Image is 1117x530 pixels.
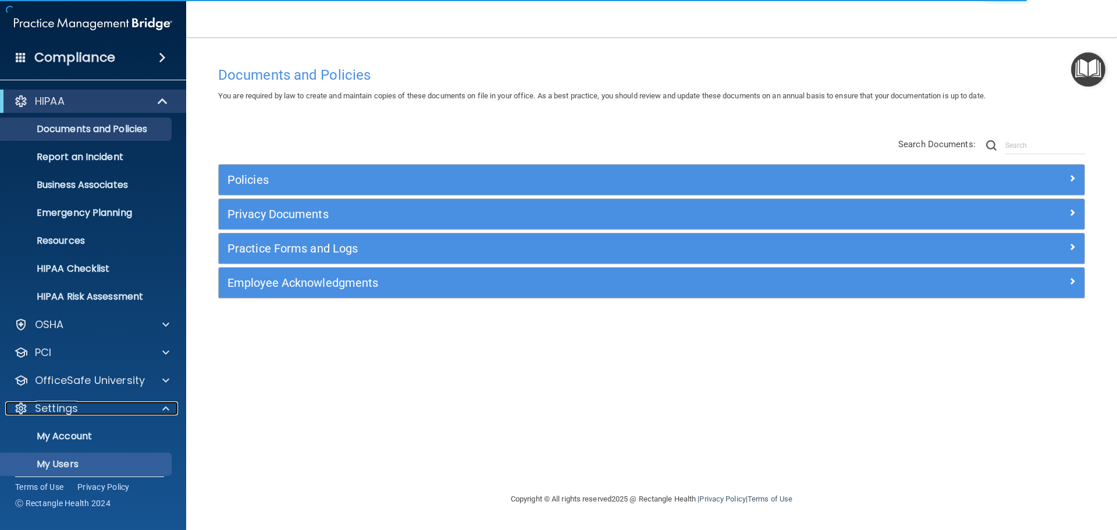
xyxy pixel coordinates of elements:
[227,276,859,289] h5: Employee Acknowledgments
[898,139,976,150] span: Search Documents:
[8,458,166,470] p: My Users
[227,242,859,255] h5: Practice Forms and Logs
[14,374,169,387] a: OfficeSafe University
[8,291,166,303] p: HIPAA Risk Assessment
[227,170,1076,189] a: Policies
[1071,52,1105,87] button: Open Resource Center
[14,346,169,360] a: PCI
[14,94,169,108] a: HIPAA
[699,495,745,503] a: Privacy Policy
[227,239,1076,258] a: Practice Forms and Logs
[14,401,169,415] a: Settings
[227,273,1076,292] a: Employee Acknowledgments
[35,374,145,387] p: OfficeSafe University
[8,123,166,135] p: Documents and Policies
[14,318,169,332] a: OSHA
[218,67,1085,83] h4: Documents and Policies
[8,263,166,275] p: HIPAA Checklist
[8,235,166,247] p: Resources
[8,179,166,191] p: Business Associates
[15,481,63,493] a: Terms of Use
[35,346,51,360] p: PCI
[15,497,111,509] span: Ⓒ Rectangle Health 2024
[34,49,115,66] h4: Compliance
[77,481,130,493] a: Privacy Policy
[8,207,166,219] p: Emergency Planning
[227,205,1076,223] a: Privacy Documents
[439,481,864,518] div: Copyright © All rights reserved 2025 @ Rectangle Health | |
[218,91,986,100] span: You are required by law to create and maintain copies of these documents on file in your office. ...
[1005,137,1085,154] input: Search
[748,495,792,503] a: Terms of Use
[8,431,166,442] p: My Account
[986,140,997,151] img: ic-search.3b580494.png
[227,173,859,186] h5: Policies
[8,151,166,163] p: Report an Incident
[14,12,172,35] img: PMB logo
[227,208,859,220] h5: Privacy Documents
[35,318,64,332] p: OSHA
[35,401,78,415] p: Settings
[35,94,65,108] p: HIPAA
